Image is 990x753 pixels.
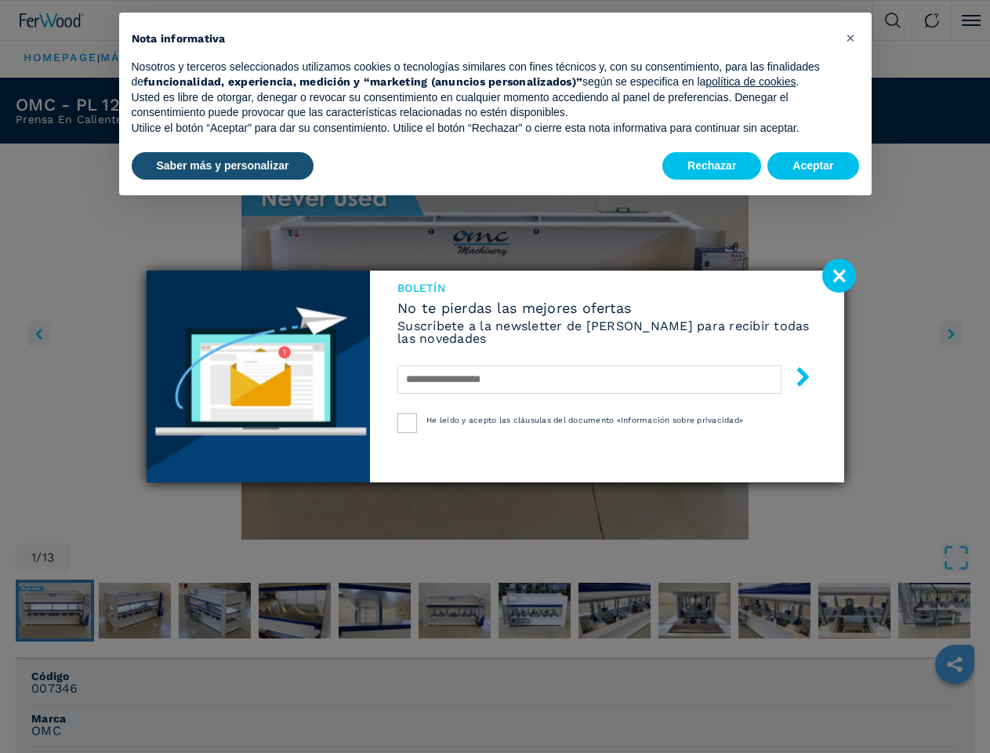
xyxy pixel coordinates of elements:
[705,75,796,88] a: política de cookies
[132,31,834,47] h2: Nota informativa
[132,152,314,180] button: Saber más y personalizar
[397,320,816,345] h6: Suscríbete a la newsletter de [PERSON_NAME] para recibir todas las novedades
[132,121,834,136] p: Utilice el botón “Aceptar” para dar su consentimiento. Utilice el botón “Rechazar” o cierre esta ...
[426,416,743,424] span: He leído y acepto las cláusulas del documento «Información sobre privacidad»
[839,25,864,50] button: Cerrar esta nota informativa
[132,90,834,121] p: Usted es libre de otorgar, denegar o revocar su consentimiento en cualquier momento accediendo al...
[662,152,761,180] button: Rechazar
[397,301,816,315] span: No te pierdas las mejores ofertas
[132,60,834,90] p: Nosotros y terceros seleccionados utilizamos cookies o tecnologías similares con fines técnicos y...
[846,28,855,47] span: ×
[767,152,858,180] button: Aceptar
[143,75,582,88] strong: funcionalidad, experiencia, medición y “marketing (anuncios personalizados)”
[778,361,813,398] button: submit-button
[397,282,816,293] span: Boletín
[147,271,371,482] img: Newsletter image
